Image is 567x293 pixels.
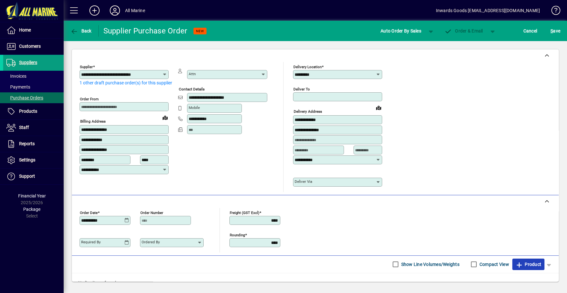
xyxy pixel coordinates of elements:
label: Compact View [478,261,509,268]
a: View on map [374,103,384,113]
span: Package [23,207,40,212]
span: Purchase Orders [6,95,43,100]
button: Auto Order By Sales [377,25,424,37]
button: Cancel [522,25,539,37]
mat-label: Mobile [189,105,200,110]
mat-label: Order from [80,97,99,101]
span: Payments [6,84,30,89]
a: Support [3,168,64,184]
a: Invoices [3,71,64,82]
a: Customers [3,39,64,54]
span: ave [550,26,560,36]
a: Products [3,104,64,119]
span: Products [19,109,37,114]
mat-label: Deliver via [295,179,312,184]
a: Purchase Orders [3,92,64,103]
mat-label: Ordered by [142,240,160,244]
mat-label: Rounding [230,232,245,237]
span: Auto Order By Sales [381,26,421,36]
mat-label: Freight (GST excl) [230,210,259,215]
div: No line items found [72,273,559,293]
mat-label: Delivery Location [293,65,322,69]
div: Inwards Goods [EMAIL_ADDRESS][DOMAIN_NAME] [436,5,540,16]
span: Settings [19,157,35,162]
div: Supplier Purchase Order [103,26,187,36]
span: S [550,28,553,33]
a: Settings [3,152,64,168]
button: Back [69,25,93,37]
a: Knowledge Base [546,1,559,22]
mat-label: Required by [81,240,101,244]
span: NEW [196,29,204,33]
app-page-header-button: Back [64,25,99,37]
span: Invoices [6,74,26,79]
button: Add [84,5,105,16]
button: Save [549,25,562,37]
span: Product [515,259,541,269]
a: Payments [3,82,64,92]
span: Suppliers [19,60,37,65]
button: Order & Email [441,25,486,37]
button: Profile [105,5,125,16]
span: Back [70,28,92,33]
span: Support [19,174,35,179]
span: Financial Year [18,193,46,198]
mat-label: Attn [189,72,196,76]
mat-label: Order date [80,210,98,215]
a: View on map [160,112,170,123]
span: Staff [19,125,29,130]
span: Cancel [523,26,537,36]
button: Product [512,259,544,270]
div: All Marine [125,5,145,16]
a: Home [3,22,64,38]
a: Staff [3,120,64,136]
mat-label: Order number [140,210,163,215]
span: Home [19,27,31,32]
label: Show Line Volumes/Weights [400,261,459,268]
mat-label: Deliver To [293,87,310,91]
span: Order & Email [444,28,483,33]
span: Reports [19,141,35,146]
span: Customers [19,44,41,49]
mat-label: Supplier [80,65,93,69]
a: Reports [3,136,64,152]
